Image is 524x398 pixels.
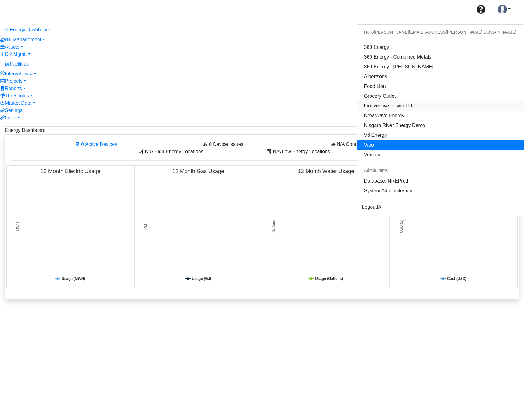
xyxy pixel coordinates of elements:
a: Albertsons [357,72,524,81]
div: Devices that are active and configured but are in an error state. [198,141,326,148]
span: N/A [337,142,345,147]
span: Device Issues [213,142,243,147]
tspan: USD ($) [399,220,404,233]
span: Low Energy Locations [282,149,330,154]
tspan: Cost (USD) [447,277,466,281]
div: Energy Dashboard [5,127,519,134]
img: user-3.svg [498,5,507,14]
a: 360 Energy - [PERSON_NAME] [357,62,524,72]
span: Active Devices [85,142,117,147]
tspan: GJ [144,224,148,229]
button: Logout [357,201,387,214]
div: Database: NREProd [357,176,524,186]
a: Grocery Outlet [357,91,524,101]
span: 0 [209,142,212,147]
tspan: Usage (MWH) [62,277,85,281]
tspan: 12 Month Gas Usage [172,168,224,174]
a: Verizon [357,150,524,160]
a: Help/Contact Us [472,2,490,16]
tspan: Usage (GJ) [192,277,211,281]
span: Controls ON [346,142,373,147]
tspan: MWH [16,222,20,231]
div: Devices that are actively reporting data. [70,141,198,148]
a: Innoventive Power LLC [357,101,524,111]
tspan: 12 Month Electric Usage [41,168,100,174]
a: 0 Active Devices [75,141,194,148]
tspan: Gallons [271,220,276,233]
a: Varo [357,140,524,150]
tspan: Usage (Gallons) [315,277,343,281]
a: 360 Energy - Combined Metals [357,52,524,62]
span: N/A [145,149,153,154]
tspan: 12 Month Water Usage [298,168,354,174]
a: Niagara River Energy Demo [357,121,524,130]
a: V6 Energy [357,130,524,140]
span: High Energy Locations [154,149,203,154]
a: 360 Energy [357,42,524,52]
a: New Wave Energy [357,111,524,121]
div: Admin Items [357,165,524,176]
h6: Hello [PERSON_NAME][EMAIL_ADDRESS][PERSON_NAME][DOMAIN_NAME] [357,27,524,37]
a: System Administration [357,186,524,196]
a: Food Lion [357,81,524,91]
span: 0 [81,142,84,147]
span: N/A [273,149,281,154]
